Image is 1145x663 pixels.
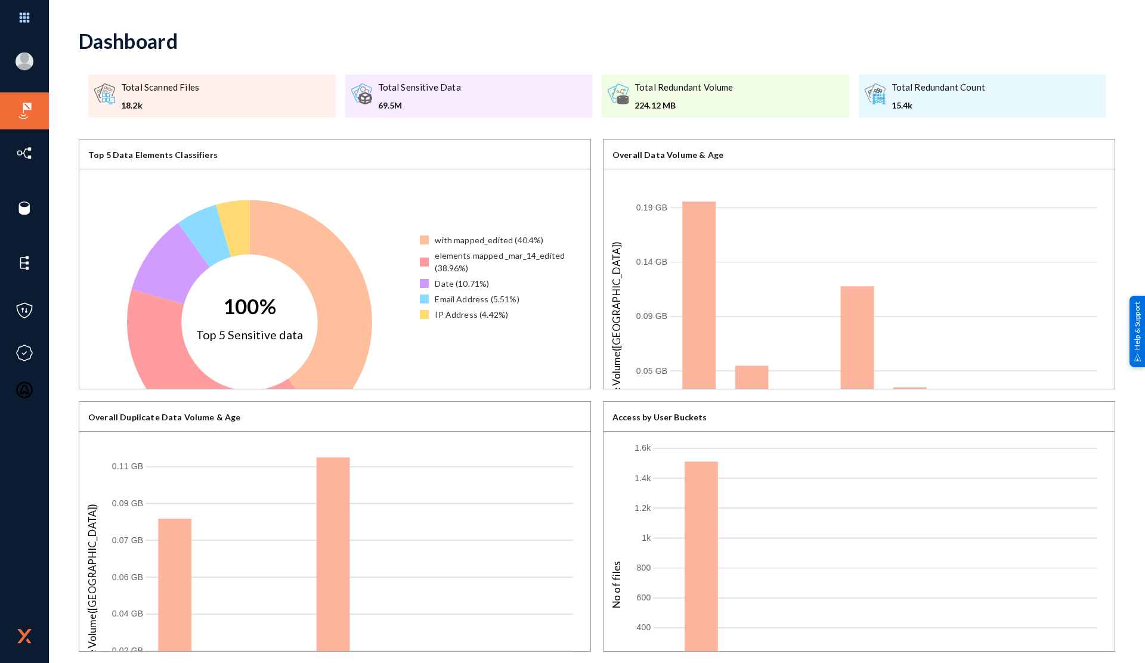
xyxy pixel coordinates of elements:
text: 600 [637,593,651,602]
div: Overall Data Volume & Age [604,140,1115,169]
text: 400 [637,623,651,633]
text: 1.6k [635,443,651,453]
img: icon-inventory.svg [16,144,33,162]
div: Total Sensitive Data [378,80,461,94]
text: 800 [637,563,651,572]
text: 0.02 GB [112,646,144,655]
img: icon-sources.svg [16,199,33,217]
div: Help & Support [1129,296,1145,367]
text: 1.2k [635,503,651,513]
text: 1k [642,533,651,543]
text: File Volume([GEOGRAPHIC_DATA]) [610,241,623,404]
text: 0.09 GB [636,311,668,321]
div: Overall Duplicate Data Volume & Age [79,402,590,432]
div: Dashboard [79,29,178,53]
text: 0.04 GB [112,609,144,618]
div: 69.5M [378,99,461,111]
text: 0.19 GB [636,203,668,212]
div: Top 5 Data Elements Classifiers [79,140,590,169]
text: 0.06 GB [112,572,144,581]
div: Total Redundant Count [892,80,985,94]
text: 0.07 GB [112,535,144,545]
div: 18.2k [121,99,199,111]
text: Top 5 Sensitive data [196,328,303,342]
text: 0.14 GB [636,257,668,267]
div: IP Address (4.42%) [435,308,508,321]
img: icon-risk-sonar.svg [16,102,33,120]
text: 100% [223,294,276,318]
text: No of files [610,561,623,608]
div: Access by User Buckets [604,402,1115,432]
div: 224.12 MB [635,99,734,111]
text: 0.09 GB [112,498,144,508]
text: 1.4k [635,473,651,482]
div: Email Address (5.51%) [435,293,519,305]
img: icon-oauth.svg [16,381,33,399]
div: elements mapped _mar_14_edited (38.96%) [435,249,590,274]
div: Date (10.71%) [435,277,489,290]
text: 0.11 GB [112,461,144,471]
img: app launcher [7,5,42,30]
img: icon-policies.svg [16,302,33,320]
img: icon-elements.svg [16,254,33,272]
img: icon-compliance.svg [16,344,33,362]
img: blank-profile-picture.png [16,52,33,70]
div: 15.4k [892,99,985,111]
text: 0.05 GB [636,366,668,376]
div: Total Redundant Volume [635,80,734,94]
div: Total Scanned Files [121,80,199,94]
div: with mapped_edited (40.4%) [435,234,543,246]
img: help_support.svg [1134,354,1141,361]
